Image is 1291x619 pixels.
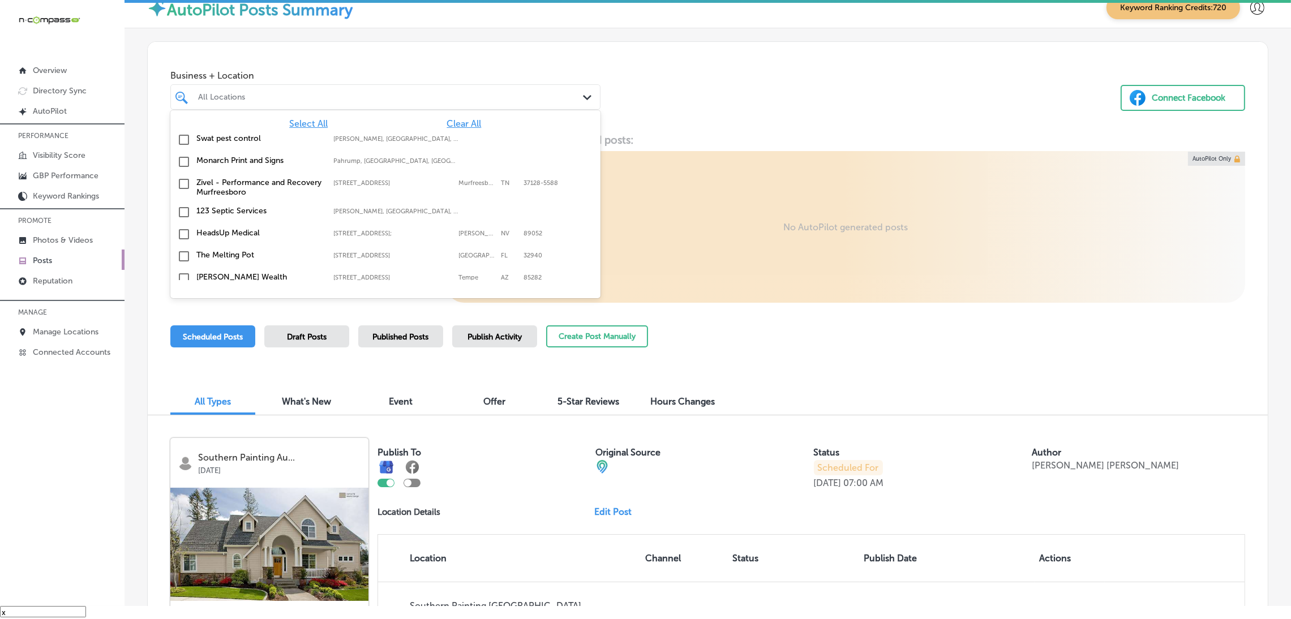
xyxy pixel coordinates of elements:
p: Southern Painting [GEOGRAPHIC_DATA] [410,600,636,611]
span: Select All [289,118,328,129]
p: Location Details [378,507,440,517]
p: Photos & Videos [33,235,93,245]
p: [DATE] [198,463,361,475]
p: Manage Locations [33,327,98,337]
label: TN [501,179,518,187]
span: Publish Activity [467,332,522,342]
div: Connect Facebook [1152,89,1225,106]
button: Create Post Manually [546,325,648,347]
button: Connect Facebook [1121,85,1245,111]
th: Publish Date [860,535,1035,582]
th: Channel [641,535,728,582]
img: cba84b02adce74ede1fb4a8549a95eca.png [595,460,609,474]
label: 89052 [524,230,542,237]
span: 5-Star Reviews [558,396,620,407]
label: Henderson [458,230,495,237]
label: Melbourne [458,252,495,259]
label: Pahrump, NV, USA | Whitney, NV, USA | Mesquite, NV, USA | Paradise, NV, USA | Henderson, NV, USA ... [333,157,459,165]
span: All Types [195,396,231,407]
p: 07:00 AM [844,478,884,488]
p: AutoPilot [33,106,67,116]
p: Connected Accounts [33,347,110,357]
label: Author [1032,447,1061,458]
span: Business + Location [170,70,601,81]
p: Overview [33,66,67,75]
label: Murfreesboro [458,179,495,187]
label: 37128-5588 [524,179,558,187]
div: All Locations [198,92,584,102]
label: Swat pest control [196,134,322,143]
p: Keyword Rankings [33,191,99,201]
label: AutoPilot Posts Summary [167,1,353,19]
img: b0741eb2-72f5-44ba-8b9c-bf90f19bce9bSouthernPaintingAustinSouth9.jpg [170,488,368,601]
label: NV [501,230,518,237]
a: Edit Post [594,506,641,517]
img: logo [178,456,192,470]
th: Location [378,535,641,582]
label: Gilliam, LA, USA | Hosston, LA, USA | Eastwood, LA, USA | Blanchard, LA, USA | Shreveport, LA, US... [333,135,459,143]
label: 123 Septic Services [196,206,322,216]
p: Directory Sync [33,86,87,96]
label: Larson Wealth Management Arizona - Investment Services Financial Planning [196,272,322,311]
label: 2610 W Horizon Ridge Pkwy #103; [333,230,453,237]
label: Status [814,447,840,458]
label: Zivel - Performance and Recovery Murfreesboro [196,178,322,197]
span: Published Posts [373,332,429,342]
label: Goshen, IN, USA | Elkhart, IN, USA | Granger, IN, USA | Mishawaka, IN, USA | South Bend, IN, USA ... [333,208,459,215]
label: 85282 [524,274,542,281]
label: Publish To [378,447,421,458]
label: 2230 Town Center Ave; Ste 101 [333,252,453,259]
img: 660ab0bf-5cc7-4cb8-ba1c-48b5ae0f18e60NCTV_CLogo_TV_Black_-500x88.png [18,15,80,25]
p: Reputation [33,276,72,286]
span: Draft Posts [287,332,327,342]
label: The Melting Pot [196,250,322,260]
p: Visibility Score [33,151,85,160]
th: Actions [1035,535,1105,582]
span: Hours Changes [650,396,715,407]
label: 4500 S. Lakeshore Dr., Suite 342 [333,274,453,281]
label: Monarch Print and Signs [196,156,322,165]
span: Clear All [447,118,481,129]
p: Posts [33,256,52,265]
span: Scheduled Posts [183,332,243,342]
label: HeadsUp Medical [196,228,322,238]
p: [DATE] [814,478,842,488]
label: FL [501,252,518,259]
label: AZ [501,274,518,281]
label: 1144 Fortress Blvd Suite E [333,179,453,187]
span: Event [389,396,413,407]
p: Southern Painting Au... [198,453,361,463]
p: [PERSON_NAME] [PERSON_NAME] [1032,460,1179,471]
label: Tempe [458,274,495,281]
span: Offer [484,396,506,407]
label: 32940 [524,252,542,259]
label: Original Source [595,447,660,458]
p: GBP Performance [33,171,98,180]
span: What's New [282,396,332,407]
p: Scheduled For [814,460,883,475]
th: Status [728,535,860,582]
